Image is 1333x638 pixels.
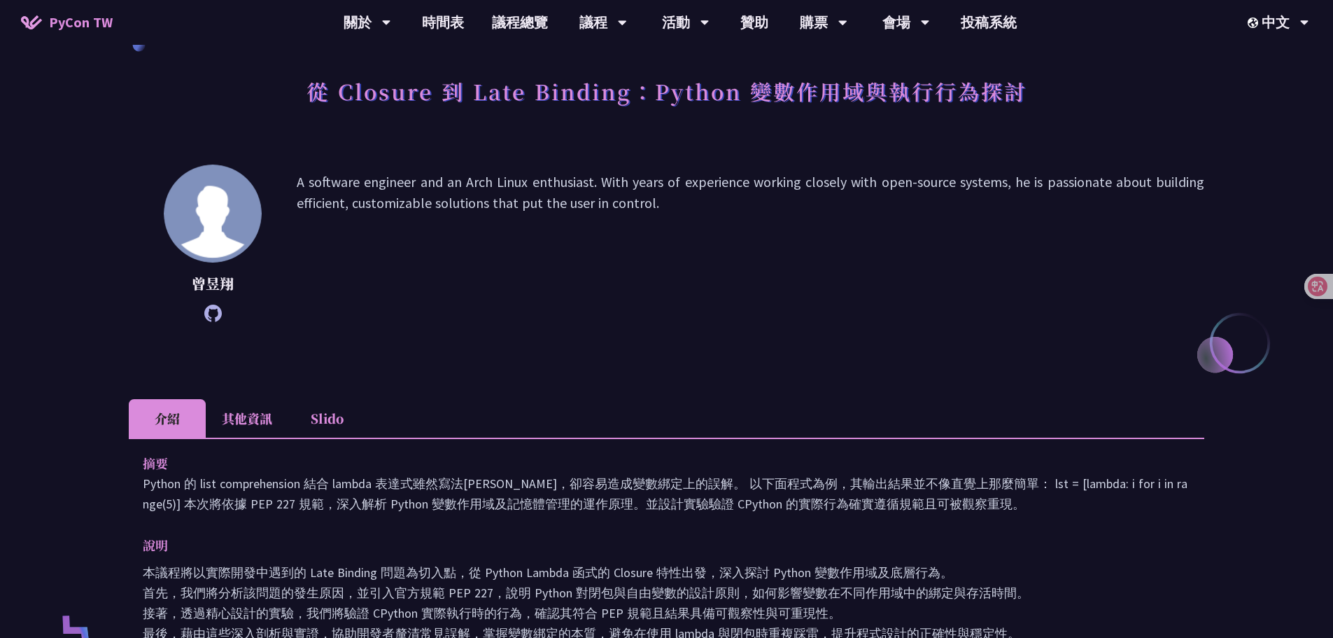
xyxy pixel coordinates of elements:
[297,172,1204,315] p: A software engineer and an Arch Linux enthusiast. With years of experience working closely with o...
[129,399,206,438] li: 介紹
[164,273,262,294] p: 曾昱翔
[7,5,127,40] a: PyCon TW
[143,535,1162,555] p: 說明
[206,399,288,438] li: 其他資訊
[49,12,113,33] span: PyCon TW
[288,399,365,438] li: Slido
[306,70,1027,112] h1: 從 Closure 到 Late Binding：Python 變數作用域與執行行為探討
[1248,18,1262,28] img: Locale Icon
[143,473,1190,514] p: Python 的 list comprehension 結合 lambda 表達式雖然寫法[PERSON_NAME]，卻容易造成變數綁定上的誤解。 以下面程式為例，其輸出結果並不像直覺上那麼簡單...
[143,453,1162,473] p: 摘要
[21,15,42,29] img: Home icon of PyCon TW 2025
[164,165,262,263] img: 曾昱翔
